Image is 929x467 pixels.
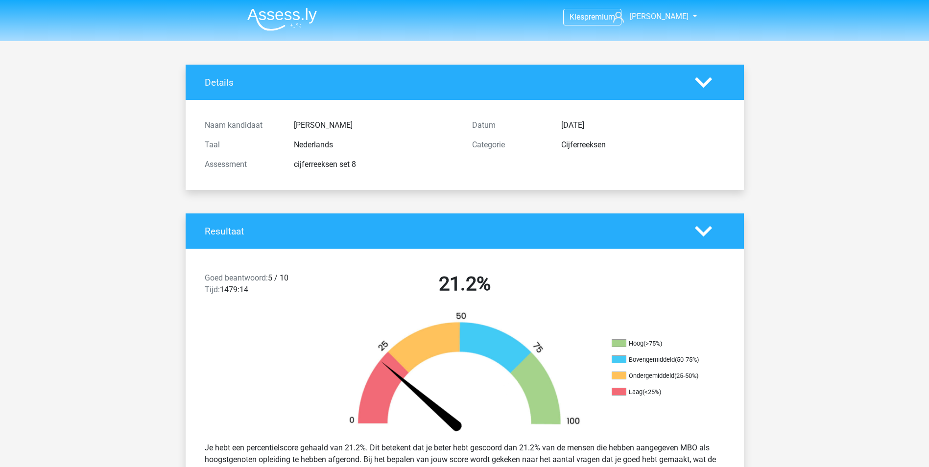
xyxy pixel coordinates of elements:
[570,12,584,22] span: Kies
[554,119,732,131] div: [DATE]
[612,372,710,380] li: Ondergemiddeld
[286,159,465,170] div: cijferreeksen set 8
[554,139,732,151] div: Cijferreeksen
[612,355,710,364] li: Bovengemiddeld
[197,119,286,131] div: Naam kandidaat
[564,10,621,23] a: Kiespremium
[205,273,268,282] span: Goed beantwoord:
[674,372,698,379] div: (25-50%)
[205,285,220,294] span: Tijd:
[205,77,680,88] h4: Details
[584,12,615,22] span: premium
[630,12,689,21] span: [PERSON_NAME]
[612,388,710,397] li: Laag
[247,8,317,31] img: Assessly
[197,159,286,170] div: Assessment
[197,272,331,300] div: 5 / 10 1479:14
[612,339,710,348] li: Hoog
[643,340,662,347] div: (>75%)
[286,139,465,151] div: Nederlands
[338,272,591,296] h2: 21.2%
[675,356,699,363] div: (50-75%)
[286,119,465,131] div: [PERSON_NAME]
[465,119,554,131] div: Datum
[197,139,286,151] div: Taal
[643,388,661,396] div: (<25%)
[205,226,680,237] h4: Resultaat
[333,311,597,434] img: 21.45c424dbdb1d.png
[609,11,690,23] a: [PERSON_NAME]
[465,139,554,151] div: Categorie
